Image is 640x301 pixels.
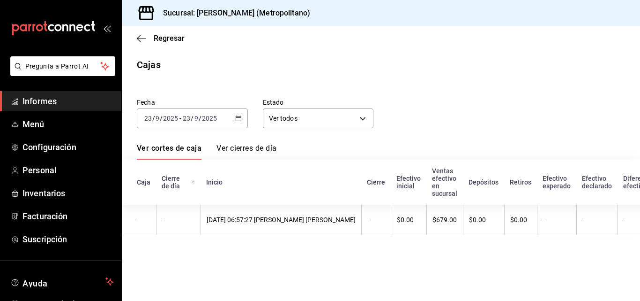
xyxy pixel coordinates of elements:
[137,143,276,160] div: pestañas de navegación
[144,115,152,122] input: --
[624,216,625,224] font: -
[22,211,67,221] font: Facturación
[22,165,57,175] font: Personal
[510,216,527,224] font: $0.00
[25,62,89,70] font: Pregunta a Parrot AI
[543,216,545,224] font: -
[22,119,45,129] font: Menú
[432,167,457,197] font: Ventas efectivo en sucursal
[137,99,155,106] font: Fecha
[162,175,180,190] font: Cierre de día
[22,142,76,152] font: Configuración
[191,178,195,186] svg: El número de cierre de día es consecutivo y consolida todos los cortes de caja anteriores en un ú...
[397,216,414,224] font: $0.00
[22,96,57,106] font: Informes
[103,24,111,32] button: abrir_cajón_menú
[162,216,164,224] font: -
[206,178,223,186] font: Inicio
[154,34,185,43] font: Regresar
[137,144,201,153] font: Ver cortes de caja
[179,115,181,122] font: -
[182,115,191,122] input: --
[510,178,531,186] font: Retiros
[163,8,310,17] font: Sucursal: [PERSON_NAME] (Metropolitano)
[582,216,584,224] font: -
[216,144,276,153] font: Ver cierres de día
[263,99,284,106] font: Estado
[137,216,139,224] font: -
[137,34,185,43] button: Regresar
[432,216,457,224] font: $679.00
[163,115,179,122] input: ----
[469,216,486,224] font: $0.00
[207,216,356,224] font: [DATE] 06:57:27 [PERSON_NAME] [PERSON_NAME]
[582,175,612,190] font: Efectivo declarado
[191,115,193,122] font: /
[7,68,115,78] a: Pregunta a Parrot AI
[137,59,161,70] font: Cajas
[152,115,155,122] font: /
[10,56,115,76] button: Pregunta a Parrot AI
[269,115,298,122] font: Ver todos
[367,178,385,186] font: Cierre
[543,175,571,190] font: Efectivo esperado
[22,188,65,198] font: Inventarios
[201,115,217,122] input: ----
[194,115,199,122] input: --
[199,115,201,122] font: /
[469,178,499,186] font: Depósitos
[137,178,150,186] font: Caja
[160,115,163,122] font: /
[22,278,48,288] font: Ayuda
[367,216,369,224] font: -
[22,234,67,244] font: Suscripción
[155,115,160,122] input: --
[396,175,421,190] font: Efectivo inicial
